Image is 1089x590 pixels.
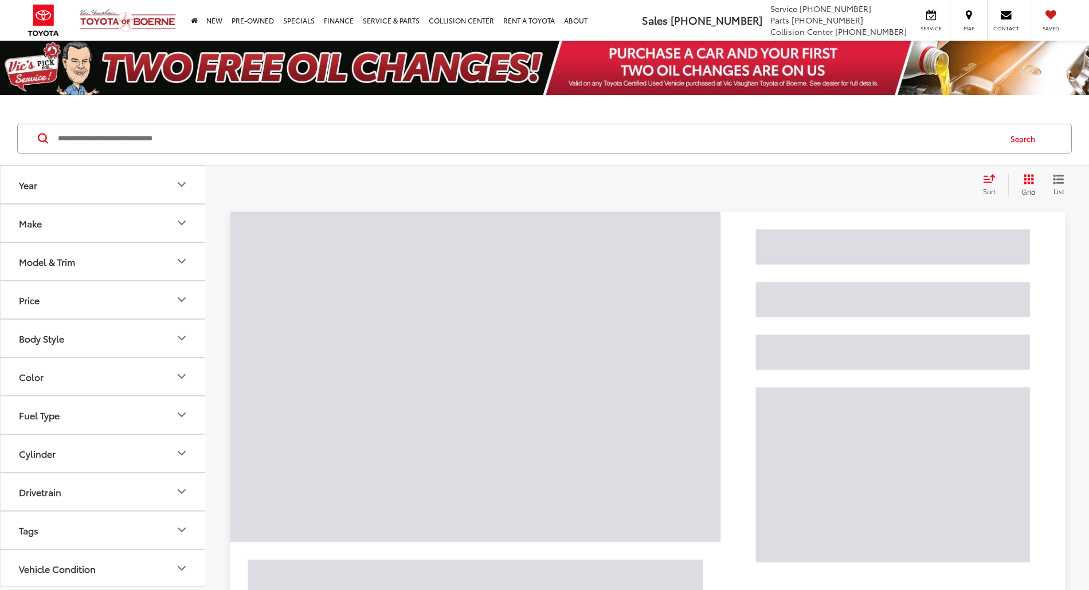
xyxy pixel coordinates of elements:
div: Vehicle Condition [19,563,96,574]
div: Fuel Type [19,410,60,420]
button: TagsTags [1,512,207,549]
div: Drivetrain [175,485,189,498]
button: Select sort value [977,174,1008,196]
button: CylinderCylinder [1,435,207,472]
button: Model & TrimModel & Trim [1,243,207,280]
span: [PHONE_NUMBER] [800,3,871,14]
span: Service [918,25,944,32]
div: Price [175,293,189,306]
button: Vehicle ConditionVehicle Condition [1,550,207,587]
div: Fuel Type [175,408,189,422]
div: Drivetrain [19,486,61,497]
div: Make [19,218,42,229]
span: Service [770,3,797,14]
div: Year [175,178,189,191]
img: Vic Vaughan Toyota of Boerne [79,9,177,32]
span: Collision Center [770,26,833,37]
button: Grid View [1008,174,1044,196]
span: Grid [1021,187,1036,196]
button: MakeMake [1,204,207,242]
div: Body Style [175,331,189,345]
div: Cylinder [19,448,56,459]
div: Color [19,371,44,382]
div: Body Style [19,333,64,344]
div: Year [19,179,37,190]
span: [PHONE_NUMBER] [792,14,863,26]
span: Saved [1038,25,1063,32]
input: Search by Make, Model, or Keyword [57,125,1000,152]
button: Fuel TypeFuel Type [1,396,207,434]
div: Model & Trim [19,256,75,267]
div: Cylinder [175,446,189,460]
div: Vehicle Condition [175,561,189,575]
button: Body StyleBody Style [1,320,207,357]
button: DrivetrainDrivetrain [1,473,207,510]
div: Tags [175,523,189,537]
div: Model & Trim [175,254,189,268]
button: ColorColor [1,358,207,395]
span: Map [956,25,981,32]
span: List [1053,186,1064,196]
div: Tags [19,525,38,536]
span: Sales [642,13,668,27]
button: YearYear [1,166,207,203]
span: Sort [983,186,996,196]
span: Contact [993,25,1019,32]
button: Search [1000,124,1052,153]
span: [PHONE_NUMBER] [671,13,762,27]
div: Color [175,369,189,383]
button: List View [1044,174,1073,196]
span: Parts [770,14,789,26]
button: PricePrice [1,281,207,318]
div: Make [175,216,189,230]
div: Price [19,294,40,305]
span: [PHONE_NUMBER] [835,26,907,37]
